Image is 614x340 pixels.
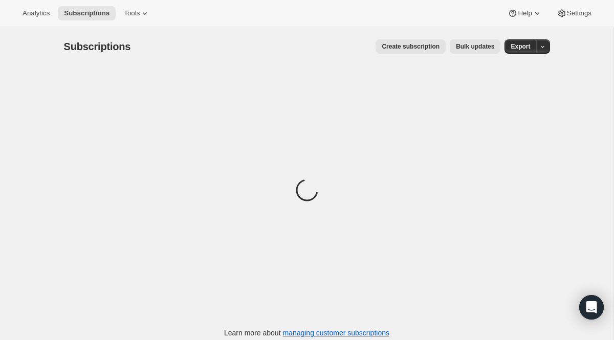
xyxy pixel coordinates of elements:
[551,6,598,20] button: Settings
[64,9,109,17] span: Subscriptions
[124,9,140,17] span: Tools
[382,42,440,51] span: Create subscription
[23,9,50,17] span: Analytics
[224,328,389,338] p: Learn more about
[511,42,530,51] span: Export
[505,39,536,54] button: Export
[450,39,500,54] button: Bulk updates
[64,41,131,52] span: Subscriptions
[118,6,156,20] button: Tools
[16,6,56,20] button: Analytics
[518,9,532,17] span: Help
[58,6,116,20] button: Subscriptions
[376,39,446,54] button: Create subscription
[579,295,604,320] div: Open Intercom Messenger
[456,42,494,51] span: Bulk updates
[282,329,389,337] a: managing customer subscriptions
[501,6,548,20] button: Help
[567,9,591,17] span: Settings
